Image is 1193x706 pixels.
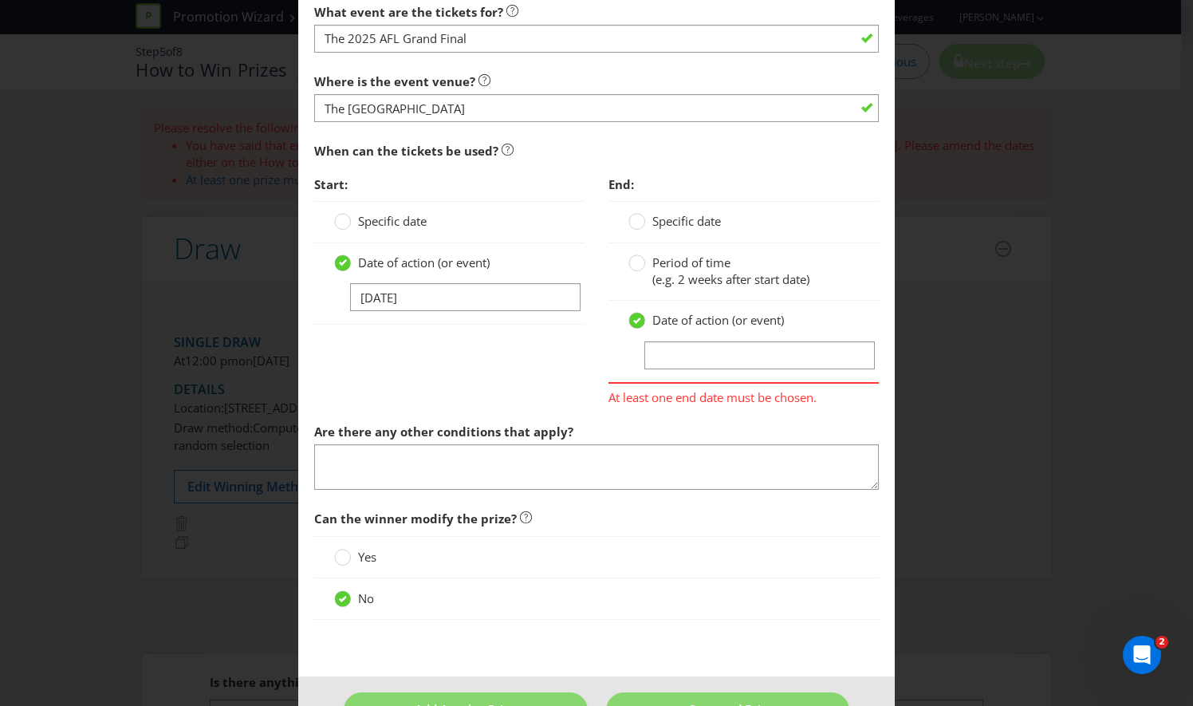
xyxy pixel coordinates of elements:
span: 2 [1156,636,1168,649]
span: What event are the tickets for? [314,4,503,20]
span: Where is the event venue? [314,73,475,89]
input: the Plaza Ballroom, Regent Theatre, Melbourne [314,94,879,122]
span: At least one end date must be chosen. [608,384,879,407]
span: End: [608,176,634,192]
span: No [358,590,374,606]
span: Are there any other conditions that apply? [314,424,573,440]
span: Date of action (or event) [358,254,490,270]
span: Yes [358,549,376,565]
span: Specific date [652,213,721,229]
span: Date of action (or event) [652,312,784,328]
input: the Starlight Children's Foundation Star Ball Melbourne 2017 [314,25,879,53]
span: Can the winner modify the prize? [314,511,517,527]
span: Period of time [652,254,730,270]
span: Start: [314,176,348,192]
iframe: Intercom live chat [1123,636,1161,674]
span: (e.g. 2 weeks after start date) [652,271,809,287]
span: When can the tickets be used? [314,143,498,159]
span: Specific date [358,213,427,229]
